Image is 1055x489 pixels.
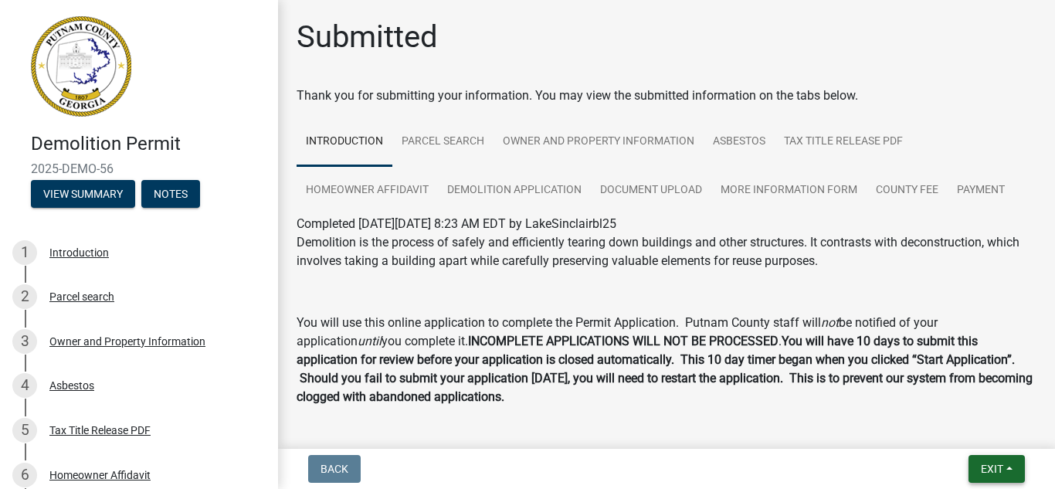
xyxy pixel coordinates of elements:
[821,315,839,330] i: not
[297,117,392,167] a: Introduction
[12,463,37,487] div: 6
[867,166,948,216] a: County Fee
[711,166,867,216] a: More Information Form
[948,166,1014,216] a: Payment
[31,188,135,201] wm-modal-confirm: Summary
[438,166,591,216] a: Demolition Application
[308,455,361,483] button: Back
[31,133,266,155] h4: Demolition Permit
[12,329,37,354] div: 3
[297,216,616,231] span: Completed [DATE][DATE] 8:23 AM EDT by LakeSinclairbl25
[49,380,94,391] div: Asbestos
[968,455,1025,483] button: Exit
[775,117,912,167] a: Tax Title Release PDF
[141,188,200,201] wm-modal-confirm: Notes
[49,425,151,436] div: Tax Title Release PDF
[494,117,704,167] a: Owner and Property Information
[12,373,37,398] div: 4
[49,336,205,347] div: Owner and Property Information
[297,233,1036,270] p: Demolition is the process of safely and efficiently tearing down buildings and other structures. ...
[31,16,131,117] img: Putnam County, Georgia
[49,291,114,302] div: Parcel search
[141,180,200,208] button: Notes
[981,463,1003,475] span: Exit
[12,418,37,443] div: 5
[358,334,382,348] i: until
[321,463,348,475] span: Back
[392,117,494,167] a: Parcel search
[12,240,37,265] div: 1
[31,161,247,176] span: 2025-DEMO-56
[297,87,1036,105] div: Thank you for submitting your information. You may view the submitted information on the tabs below.
[591,166,711,216] a: Document Upload
[49,247,109,258] div: Introduction
[31,180,135,208] button: View Summary
[12,284,37,309] div: 2
[704,117,775,167] a: Asbestos
[297,166,438,216] a: Homeowner Affidavit
[297,19,438,56] h1: Submitted
[468,334,779,348] strong: INCOMPLETE APPLICATIONS WILL NOT BE PROCESSED
[297,314,1036,406] p: You will use this online application to complete the Permit Application. Putnam County staff will...
[49,470,151,481] div: Homeowner Affidavit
